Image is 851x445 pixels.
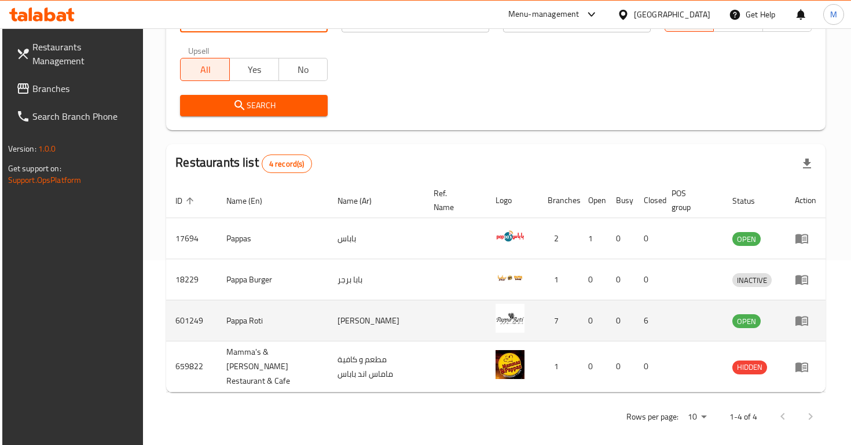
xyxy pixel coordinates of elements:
td: 601249 [166,300,217,341]
span: Version: [8,141,36,156]
span: Name (En) [226,194,277,208]
button: Search [180,95,328,116]
button: No [278,58,328,81]
span: INACTIVE [732,274,772,287]
img: Pappa Burger [496,263,524,292]
td: 0 [579,341,607,392]
th: Busy [607,183,634,218]
span: Restaurants Management [32,40,135,68]
span: No [284,61,324,78]
td: Pappas [217,218,328,259]
td: Mamma's & [PERSON_NAME] Restaurant & Cafe [217,341,328,392]
button: Yes [229,58,279,81]
div: INACTIVE [732,273,772,287]
th: Closed [634,183,662,218]
td: 0 [634,341,662,392]
label: Upsell [188,46,210,54]
span: Search Branch Phone [32,109,135,123]
img: Pappa Roti [496,304,524,333]
span: Branches [32,82,135,95]
div: [GEOGRAPHIC_DATA] [634,8,710,21]
div: Menu [795,231,816,245]
div: Rows per page: [683,409,711,426]
td: 7 [538,300,579,341]
td: [PERSON_NAME] [328,300,424,341]
table: enhanced table [166,183,826,392]
td: 659822 [166,341,217,392]
td: 0 [579,259,607,300]
img: Pappas [496,222,524,251]
span: All [185,61,225,78]
a: Branches [7,75,144,102]
span: ID [175,194,197,208]
span: OPEN [732,315,761,328]
td: 2 [538,218,579,259]
th: Open [579,183,607,218]
div: HIDDEN [732,361,767,374]
td: مطعم و كافية ماماس اند باباس [328,341,424,392]
td: 6 [634,300,662,341]
span: OPEN [732,233,761,246]
div: Menu [795,360,816,374]
a: Restaurants Management [7,33,144,75]
span: POS group [672,186,710,214]
div: Export file [793,150,821,178]
td: 17694 [166,218,217,259]
span: HIDDEN [732,361,767,374]
span: Status [732,194,770,208]
img: Mamma's & Pappa's Restaurant & Cafe [496,350,524,379]
a: Support.OpsPlatform [8,172,82,187]
td: 18229 [166,259,217,300]
td: 1 [538,341,579,392]
td: 0 [607,218,634,259]
div: OPEN [732,314,761,328]
td: بابا برجر [328,259,424,300]
span: 1.0.0 [38,141,56,156]
span: 4 record(s) [262,159,311,170]
td: 0 [634,259,662,300]
p: 1-4 of 4 [729,410,757,424]
span: Search [189,98,318,113]
td: 0 [634,218,662,259]
a: Search Branch Phone [7,102,144,130]
span: Yes [234,61,274,78]
div: Menu [795,273,816,286]
button: All [180,58,230,81]
td: 0 [579,300,607,341]
th: Branches [538,183,579,218]
p: Rows per page: [626,410,678,424]
span: Ref. Name [434,186,472,214]
span: Name (Ar) [338,194,387,208]
div: OPEN [732,232,761,246]
h2: Restaurants list [175,154,311,173]
div: Total records count [262,155,312,173]
th: Action [786,183,826,218]
td: 0 [607,259,634,300]
td: 0 [607,300,634,341]
span: M [830,8,837,21]
td: باباس [328,218,424,259]
td: 1 [538,259,579,300]
td: Pappa Burger [217,259,328,300]
td: 1 [579,218,607,259]
span: Get support on: [8,161,61,176]
td: Pappa Roti [217,300,328,341]
td: 0 [607,341,634,392]
th: Logo [486,183,538,218]
div: Menu-management [508,8,579,21]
